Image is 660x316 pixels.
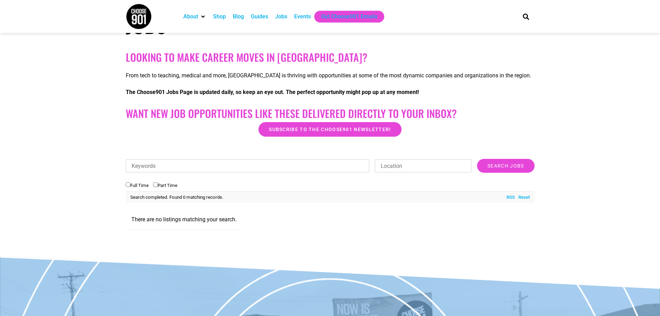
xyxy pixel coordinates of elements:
[520,11,531,22] div: Search
[126,107,535,120] h2: Want New Job Opportunities like these Delivered Directly to your Inbox?
[126,71,535,80] p: From tech to teaching, medical and more, [GEOGRAPHIC_DATA] is thriving with opportunities at some...
[503,194,515,201] a: RSS
[269,127,391,132] span: Subscribe to the Choose901 newsletter!
[180,11,511,23] nav: Main nav
[251,12,268,21] a: Guides
[180,11,210,23] div: About
[126,183,149,188] label: Full Time
[375,159,472,172] input: Location
[294,12,311,21] a: Events
[126,182,130,187] input: Full Time
[233,12,244,21] a: Blog
[126,159,370,172] input: Keywords
[515,194,530,201] a: Reset
[477,159,534,173] input: Search Jobs
[126,89,419,95] strong: The Choose901 Jobs Page is updated daily, so keep an eye out. The perfect opportunity might pop u...
[183,12,198,21] a: About
[153,182,158,187] input: Part Time
[126,210,242,230] li: There are no listings matching your search.
[275,12,287,21] a: Jobs
[130,195,223,200] span: Search completed. Found 0 matching records.
[126,12,327,37] h1: Jobs
[321,12,377,21] a: Get Choose901 Emails
[213,12,226,21] a: Shop
[126,51,535,63] h2: Looking to make career moves in [GEOGRAPHIC_DATA]?
[153,183,177,188] label: Part Time
[258,122,401,137] a: Subscribe to the Choose901 newsletter!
